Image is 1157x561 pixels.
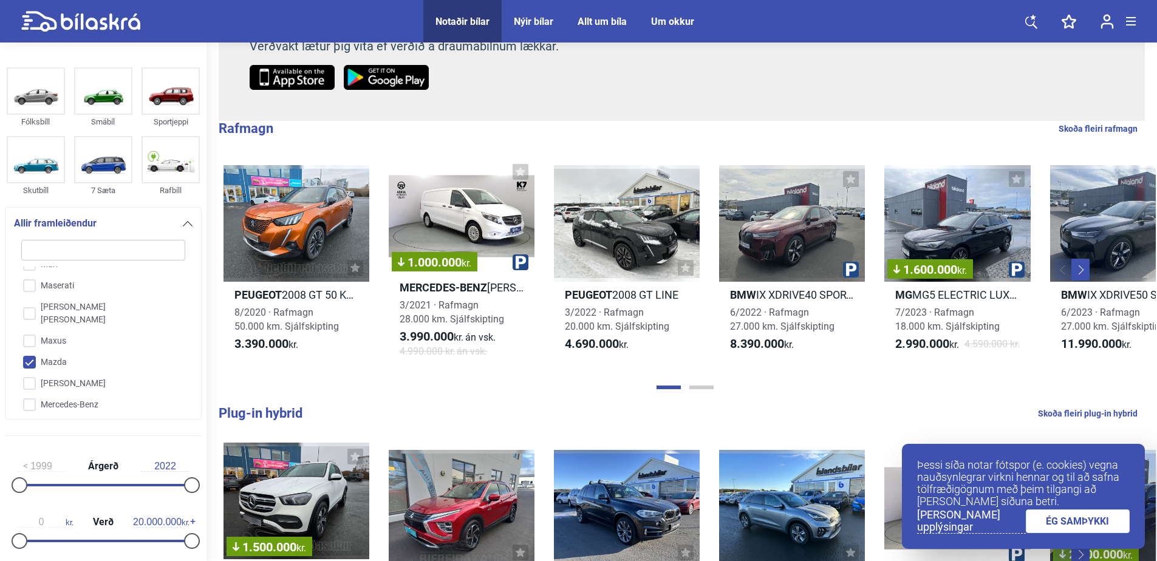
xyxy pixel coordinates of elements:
span: kr. [730,337,794,352]
b: 3.990.000 [400,329,454,344]
h2: IX XDRIVE40 SPORT PAKKI [719,288,865,302]
a: Notaðir bílar [435,16,490,27]
a: BMWIX XDRIVE40 SPORT PAKKI6/2022 · Rafmagn27.000 km. Sjálfskipting8.390.000kr. [719,158,865,369]
a: 1.600.000kr.MgMG5 ELECTRIC LUXURY 61KWH7/2023 · Rafmagn18.000 km. Sjálfskipting2.990.000kr.4.590.... [884,158,1030,369]
div: Skutbíll [7,183,65,197]
img: user-login.svg [1101,14,1114,29]
a: [PERSON_NAME] upplýsingar [917,509,1026,534]
b: BMW [1061,288,1087,301]
button: Next [1071,259,1090,280]
span: kr. [462,257,471,269]
b: Mercedes-Benz [400,281,487,294]
span: kr. [234,337,298,352]
div: Fólksbíll [7,115,65,129]
b: 11.990.000 [1061,336,1122,351]
span: kr. [1123,549,1133,561]
div: 7 Sæta [74,183,132,197]
span: 4.590.000 kr. [964,337,1020,352]
span: 1.500.000 [233,541,306,553]
span: kr. [296,542,306,554]
span: 8/2020 · Rafmagn 50.000 km. Sjálfskipting [234,307,339,332]
span: Verð [90,517,117,527]
a: Skoða fleiri plug-in hybrid [1038,406,1138,421]
span: kr. [565,337,629,352]
p: Verðvakt lætur þig vita ef verðið á draumabílnum lækkar. [250,39,590,54]
a: Peugeot2008 GT 50 KWH8/2020 · Rafmagn50.000 km. Sjálfskipting3.390.000kr. [224,158,369,369]
div: Smábíl [74,115,132,129]
b: Peugeot [234,288,282,301]
h2: 2008 GT 50 KWH [224,288,369,302]
span: 7/2023 · Rafmagn 18.000 km. Sjálfskipting [895,307,1000,332]
b: Rafmagn [219,121,273,136]
b: 4.690.000 [565,336,619,351]
span: 6/2022 · Rafmagn 27.000 km. Sjálfskipting [730,307,834,332]
span: Árgerð [85,461,121,471]
b: Peugeot [565,288,612,301]
a: Peugeot2008 GT LINE3/2022 · Rafmagn20.000 km. Sjálfskipting4.690.000kr. [554,158,700,369]
button: Page 2 [689,386,714,389]
h2: MG5 ELECTRIC LUXURY 61KWH [884,288,1030,302]
span: 3/2022 · Rafmagn 20.000 km. Sjálfskipting [565,307,669,332]
b: 2.990.000 [895,336,949,351]
b: Plug-in hybrid [219,406,302,421]
a: 1.000.000kr.Mercedes-Benz[PERSON_NAME] E BUISNESS3/2021 · Rafmagn28.000 km. Sjálfskipting3.990.00... [389,158,534,369]
a: ÉG SAMÞYKKI [1026,509,1130,533]
h2: 2008 GT LINE [554,288,700,302]
div: Rafbíll [142,183,200,197]
span: Allir framleiðendur [14,215,97,232]
span: kr. [957,265,967,276]
div: Sportjeppi [142,115,200,129]
span: kr. [133,517,189,528]
span: kr. [895,337,959,352]
a: Skoða fleiri rafmagn [1059,121,1138,137]
span: 1.000.000 [398,256,471,268]
h2: [PERSON_NAME] E BUISNESS [389,280,534,294]
b: BMW [730,288,756,301]
b: 8.390.000 [730,336,784,351]
span: 3/2021 · Rafmagn 28.000 km. Sjálfskipting [400,299,504,325]
span: 1.600.000 [893,263,967,276]
p: Þessi síða notar fótspor (e. cookies) vegna nauðsynlegrar virkni hennar og til að safna tölfræðig... [917,459,1130,508]
a: Um okkur [651,16,694,27]
button: Page 1 [657,386,681,389]
span: kr. [17,517,73,528]
a: Nýir bílar [514,16,553,27]
span: kr. [400,330,496,344]
span: kr. [1061,337,1131,352]
b: 3.390.000 [234,336,288,351]
a: Allt um bíla [578,16,627,27]
b: Mg [895,288,912,301]
span: 2.100.000 [1059,548,1133,560]
span: 4.990.000 kr. [400,344,487,358]
button: Previous [1054,259,1073,280]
